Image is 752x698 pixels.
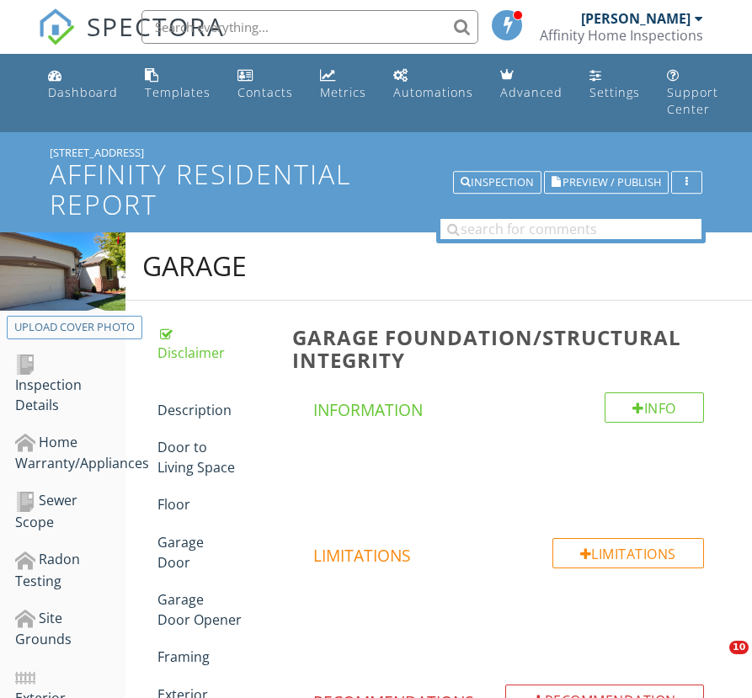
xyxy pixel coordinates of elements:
[141,10,478,44] input: Search everything...
[38,23,225,58] a: SPECTORA
[581,10,691,27] div: [PERSON_NAME]
[48,84,118,100] div: Dashboard
[695,641,735,681] iframe: Intercom live chat
[453,171,541,194] button: Inspection
[15,490,125,532] div: Sewer Scope
[313,61,373,109] a: Metrics
[157,532,272,573] div: Garage Door
[729,641,749,654] span: 10
[605,392,704,423] div: Info
[145,84,211,100] div: Templates
[15,549,125,591] div: Radon Testing
[50,159,702,218] h1: Affinity Residential Report
[544,171,669,194] button: Preview / Publish
[157,322,272,363] div: Disclaimer
[38,8,75,45] img: The Best Home Inspection Software - Spectora
[292,326,725,371] h3: Garage Foundation/Structural Integrity
[552,538,704,568] div: Limitations
[15,608,125,650] div: Site Grounds
[237,84,293,100] div: Contacts
[589,84,640,100] div: Settings
[7,316,142,339] button: Upload cover photo
[231,61,300,109] a: Contacts
[461,177,534,189] div: Inspection
[313,538,704,567] h4: Limitations
[313,392,704,421] h4: Information
[157,494,272,514] div: Floor
[41,61,125,109] a: Dashboard
[440,219,701,239] input: search for comments
[138,61,217,109] a: Templates
[15,432,125,474] div: Home Warranty/Appliances
[493,61,569,109] a: Advanced
[320,84,366,100] div: Metrics
[583,61,647,109] a: Settings
[544,173,669,189] a: Preview / Publish
[563,177,661,188] span: Preview / Publish
[387,61,480,109] a: Automations (Basic)
[540,27,703,44] div: Affinity Home Inspections
[157,647,272,667] div: Framing
[15,353,125,415] div: Inspection Details
[453,173,541,189] a: Inspection
[157,380,272,420] div: Description
[50,146,702,159] div: [STREET_ADDRESS]
[393,84,473,100] div: Automations
[157,437,272,477] div: Door to Living Space
[87,8,225,44] span: SPECTORA
[14,319,135,336] div: Upload cover photo
[667,84,718,117] div: Support Center
[500,84,563,100] div: Advanced
[157,589,272,630] div: Garage Door Opener
[142,249,247,283] div: Garage
[660,61,725,125] a: Support Center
